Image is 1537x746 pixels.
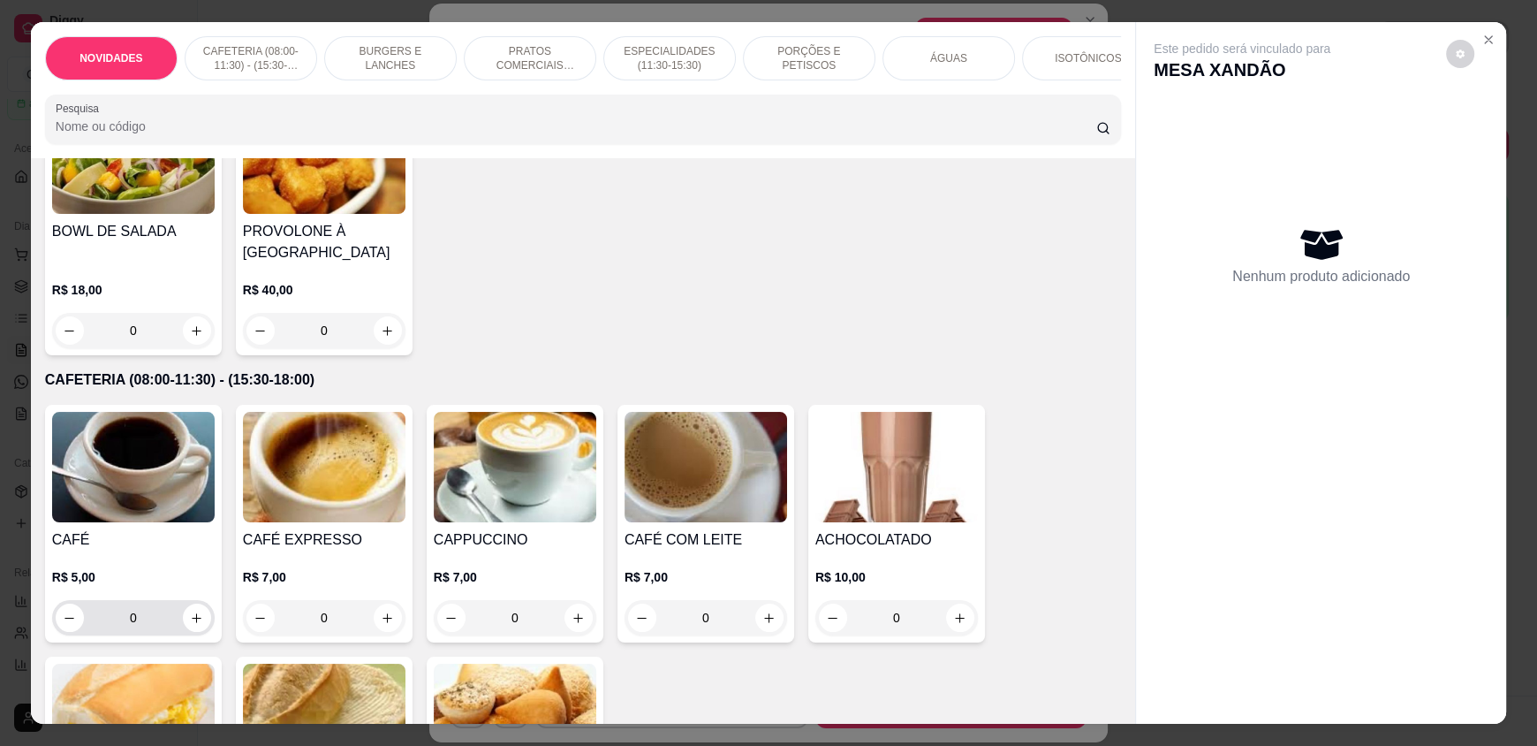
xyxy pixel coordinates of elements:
[625,568,787,586] p: R$ 7,00
[1232,266,1410,287] p: Nenhum produto adicionado
[56,101,105,116] label: Pesquisa
[243,568,405,586] p: R$ 7,00
[434,568,596,586] p: R$ 7,00
[437,604,466,632] button: decrease-product-quantity
[755,604,784,632] button: increase-product-quantity
[246,604,275,632] button: decrease-product-quantity
[243,281,405,299] p: R$ 40,00
[625,529,787,551] h4: CAFÉ COM LEITE
[434,529,596,551] h4: CAPPUCCINO
[52,221,215,242] h4: BOWL DE SALADA
[758,44,860,72] p: PORÇÕES E PETISCOS
[815,412,978,522] img: product-image
[243,412,405,522] img: product-image
[618,44,721,72] p: ESPECIALIDADES (11:30-15:30)
[374,316,402,345] button: increase-product-quantity
[625,412,787,522] img: product-image
[183,604,211,632] button: increase-product-quantity
[930,51,967,65] p: ÁGUAS
[56,604,84,632] button: decrease-product-quantity
[946,604,974,632] button: increase-product-quantity
[479,44,581,72] p: PRATOS COMERCIAIS (11:30-15:30)
[52,281,215,299] p: R$ 18,00
[246,316,275,345] button: decrease-product-quantity
[339,44,442,72] p: BURGERS E LANCHES
[52,568,215,586] p: R$ 5,00
[243,103,405,214] img: product-image
[56,316,84,345] button: decrease-product-quantity
[1154,57,1330,82] p: MESA XANDÃO
[815,529,978,551] h4: ACHOCOLATADO
[45,369,1121,391] p: CAFETERIA (08:00-11:30) - (15:30-18:00)
[1154,40,1330,57] p: Este pedido será vinculado para
[434,412,596,522] img: product-image
[815,568,978,586] p: R$ 10,00
[52,529,215,551] h4: CAFÉ
[52,412,215,522] img: product-image
[1055,51,1121,65] p: ISOTÔNICOS
[628,604,656,632] button: decrease-product-quantity
[1474,26,1503,54] button: Close
[374,604,402,632] button: increase-product-quantity
[200,44,302,72] p: CAFETERIA (08:00-11:30) - (15:30-18:00)
[183,316,211,345] button: increase-product-quantity
[819,604,847,632] button: decrease-product-quantity
[56,118,1097,135] input: Pesquisa
[79,51,142,65] p: NOVIDADES
[564,604,593,632] button: increase-product-quantity
[243,221,405,263] h4: PROVOLONE À [GEOGRAPHIC_DATA]
[243,529,405,551] h4: CAFÉ EXPRESSO
[1446,40,1474,68] button: decrease-product-quantity
[52,103,215,214] img: product-image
